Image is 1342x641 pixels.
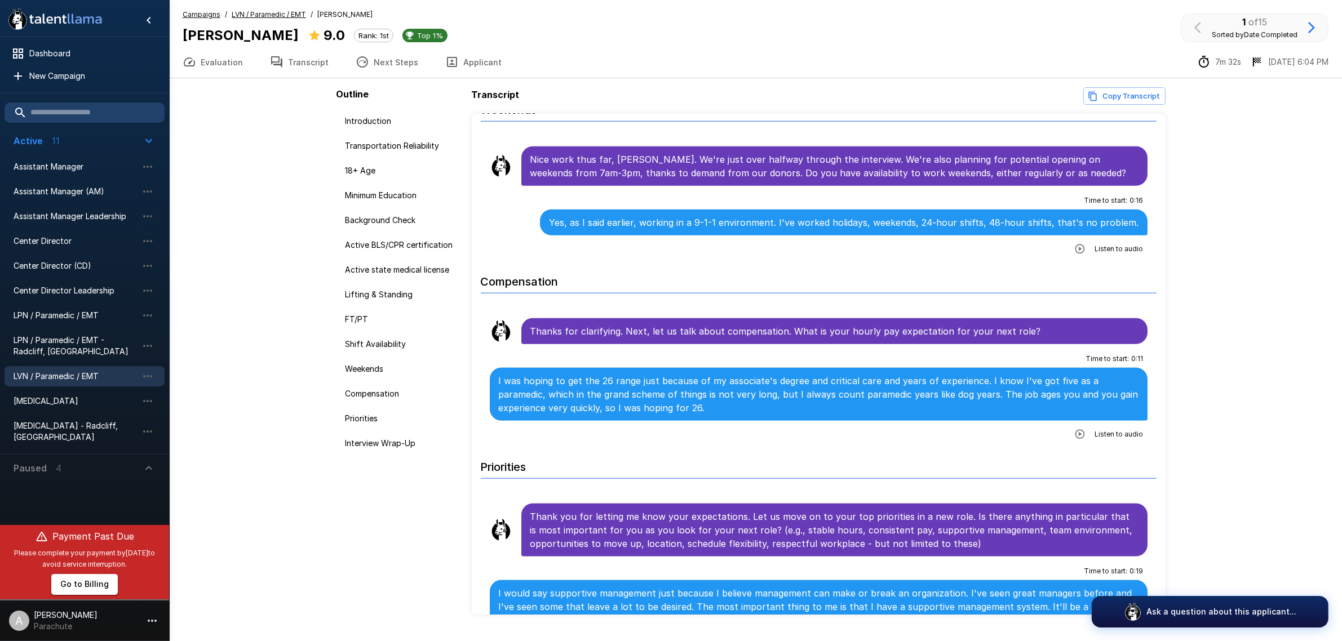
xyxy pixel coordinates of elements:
span: / [311,9,313,20]
span: Listen to audio [1095,429,1143,440]
span: Time to start : [1086,353,1129,364]
span: Compensation [346,388,458,399]
span: Active state medical license [346,264,458,275]
button: Transcript [256,46,342,78]
button: Ask a question about this applicant... [1092,596,1328,627]
u: Campaigns [183,10,220,19]
div: The date and time when the interview was completed [1250,55,1328,69]
b: Transcript [472,89,520,100]
h6: Priorities [481,449,1157,479]
span: Time to start : [1084,566,1127,577]
h6: Compensation [481,264,1157,293]
div: Active state medical license [336,260,467,280]
p: Nice work thus far, [PERSON_NAME]. We're just over halfway through the interview. We're also plan... [530,153,1139,180]
div: Lifting & Standing [336,284,467,305]
div: The time between starting and completing the interview [1197,55,1241,69]
p: 7m 32s [1215,56,1241,68]
button: Next Steps [342,46,432,78]
span: Minimum Education [346,190,458,201]
button: Evaluation [169,46,256,78]
div: Background Check [336,210,467,230]
p: Thank you for letting me know your expectations. Let us move on to your top priorities in a new r... [530,510,1139,550]
div: Compensation [336,384,467,404]
p: Ask a question about this applicant... [1146,606,1296,617]
span: 0 : 19 [1130,566,1143,577]
button: Applicant [432,46,515,78]
div: Minimum Education [336,185,467,206]
span: Active BLS/CPR certification [346,239,458,251]
p: Thanks for clarifying. Next, let us talk about compensation. What is your hourly pay expectation ... [530,324,1139,338]
span: Time to start : [1084,195,1127,206]
b: [PERSON_NAME] [183,27,299,43]
div: 18+ Age [336,161,467,181]
span: 18+ Age [346,165,458,176]
div: Interview Wrap-Up [336,433,467,453]
img: logo_glasses@2x.png [1124,603,1142,621]
span: / [225,9,227,20]
span: 0 : 16 [1130,195,1143,206]
span: 0 : 11 [1131,353,1143,364]
span: Priorities [346,413,458,424]
span: FT/PT [346,314,458,325]
img: llama_clean.png [490,320,512,342]
span: Shift Availability [346,339,458,350]
div: Weekends [336,359,467,379]
span: Lifting & Standing [346,289,458,300]
b: 9.0 [324,27,345,43]
span: Background Check [346,215,458,226]
img: llama_clean.png [490,519,512,541]
span: Weekends [346,363,458,375]
p: [DATE] 6:04 PM [1268,56,1328,68]
b: 1 [1242,16,1246,28]
span: Top 1% [413,31,448,40]
span: Sorted by Date Completed [1212,30,1297,39]
p: Yes, as I said earlier, working in a 9-1-1 environment. I've worked holidays, weekends, 24-hour s... [549,216,1139,229]
span: [PERSON_NAME] [317,9,373,20]
div: Shift Availability [336,334,467,354]
span: of 15 [1248,16,1267,28]
span: Rank: 1st [355,31,393,40]
div: Transportation Reliability [336,136,467,156]
b: Outline [336,88,369,100]
span: Introduction [346,115,458,127]
span: Transportation Reliability [346,140,458,152]
div: Active BLS/CPR certification [336,235,467,255]
div: Priorities [336,408,467,429]
img: llama_clean.png [490,155,512,177]
span: Listen to audio [1095,243,1143,255]
div: Introduction [336,111,467,131]
span: Interview Wrap-Up [346,438,458,449]
div: FT/PT [336,309,467,330]
u: LVN / Paramedic / EMT [232,10,306,19]
button: Copy transcript [1083,87,1166,105]
p: I was hoping to get the 26 range just because of my associate's degree and critical care and year... [499,374,1139,415]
